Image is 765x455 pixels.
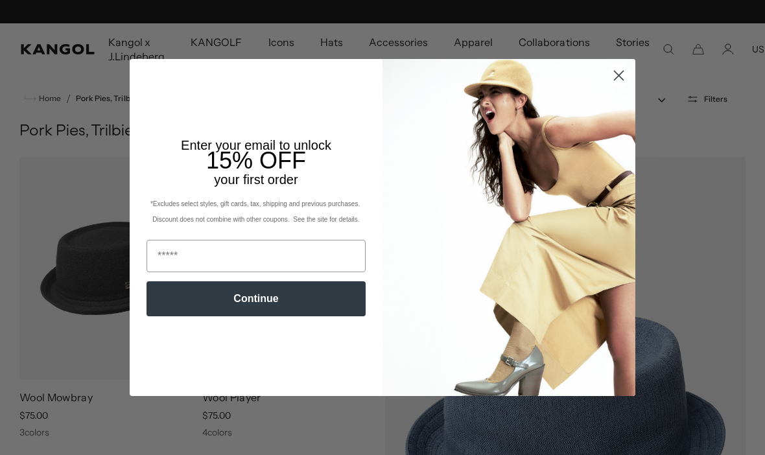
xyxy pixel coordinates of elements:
[147,281,366,316] button: Continue
[206,147,306,174] span: 15% OFF
[147,240,366,272] input: Email
[181,138,331,152] span: Enter your email to unlock
[150,200,362,223] span: *Excludes select styles, gift cards, tax, shipping and previous purchases. Discount does not comb...
[607,64,630,87] button: Close dialog
[383,59,635,396] img: 93be19ad-e773-4382-80b9-c9d740c9197f.jpeg
[214,172,298,187] span: your first order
